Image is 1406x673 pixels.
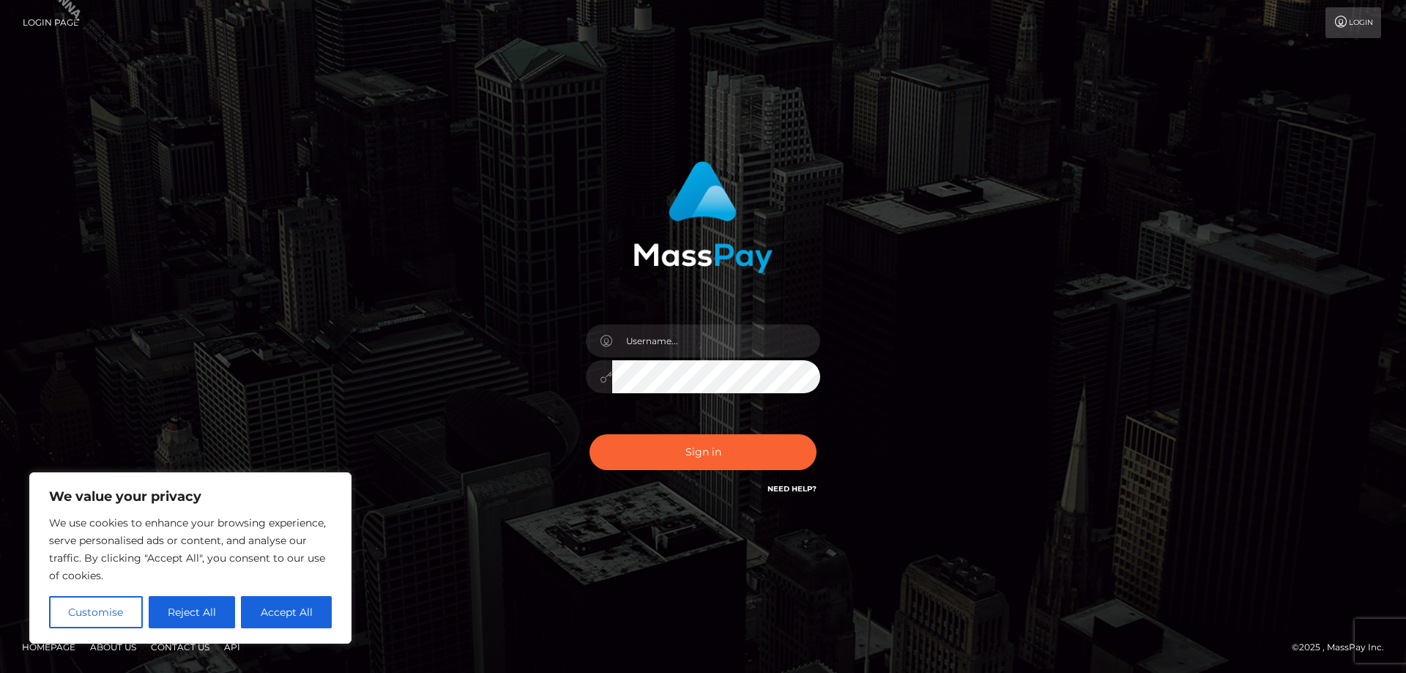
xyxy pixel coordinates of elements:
[23,7,79,38] a: Login Page
[149,596,236,628] button: Reject All
[49,514,332,584] p: We use cookies to enhance your browsing experience, serve personalised ads or content, and analys...
[1325,7,1381,38] a: Login
[218,636,246,658] a: API
[1292,639,1395,655] div: © 2025 , MassPay Inc.
[29,472,351,644] div: We value your privacy
[84,636,142,658] a: About Us
[612,324,820,357] input: Username...
[49,488,332,505] p: We value your privacy
[49,596,143,628] button: Customise
[633,161,773,273] img: MassPay Login
[589,434,817,470] button: Sign in
[767,484,817,494] a: Need Help?
[241,596,332,628] button: Accept All
[16,636,81,658] a: Homepage
[145,636,215,658] a: Contact Us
